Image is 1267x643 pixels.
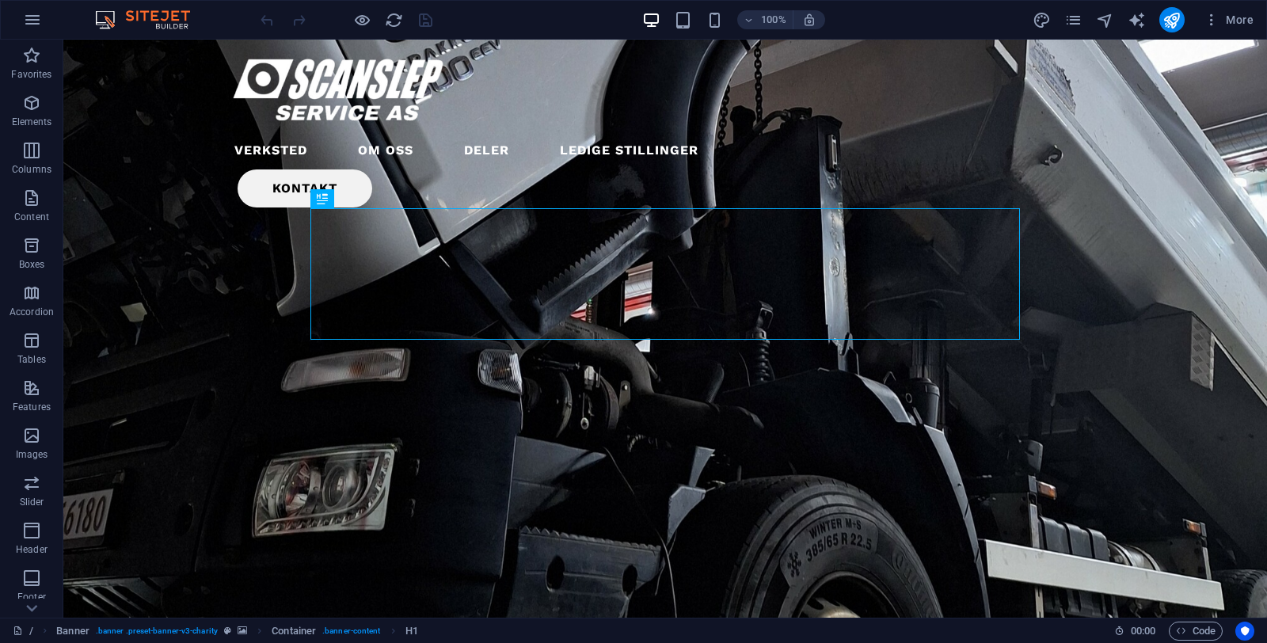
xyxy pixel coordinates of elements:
button: Code [1169,622,1223,641]
p: Tables [17,353,46,366]
span: Code [1176,622,1216,641]
button: publish [1159,7,1185,32]
span: Click to select. Double-click to edit [405,622,418,641]
button: 100% [737,10,793,29]
p: Columns [12,163,51,176]
i: On resize automatically adjust zoom level to fit chosen device. [802,13,816,27]
span: : [1142,625,1144,637]
a: Click to cancel selection. Double-click to open Pages [13,622,33,641]
button: pages [1064,10,1083,29]
h6: Session time [1114,622,1156,641]
button: navigator [1096,10,1115,29]
span: . banner .preset-banner-v3-charity [96,622,218,641]
p: Header [16,543,48,556]
img: Editor Logo [91,10,210,29]
i: Design (Ctrl+Alt+Y) [1033,11,1051,29]
p: Footer [17,591,46,603]
i: Reload page [385,11,403,29]
i: This element is a customizable preset [224,626,231,635]
p: Content [14,211,49,223]
span: . banner-content [322,622,380,641]
span: Click to select. Double-click to edit [272,622,316,641]
button: Click here to leave preview mode and continue editing [352,10,371,29]
i: Publish [1162,11,1181,29]
button: text_generator [1128,10,1147,29]
p: Features [13,401,51,413]
i: Navigator [1096,11,1114,29]
p: Accordion [10,306,54,318]
button: Usercentrics [1235,622,1254,641]
span: More [1204,12,1254,28]
i: AI Writer [1128,11,1146,29]
p: Favorites [11,68,51,81]
p: Slider [20,496,44,508]
h6: 100% [761,10,786,29]
button: reload [384,10,403,29]
p: Images [16,448,48,461]
nav: breadcrumb [56,622,418,641]
i: This element contains a background [238,626,247,635]
i: Pages (Ctrl+Alt+S) [1064,11,1082,29]
button: design [1033,10,1052,29]
p: Boxes [19,258,45,271]
span: Click to select. Double-click to edit [56,622,89,641]
button: More [1197,7,1260,32]
span: 00 00 [1131,622,1155,641]
p: Elements [12,116,52,128]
